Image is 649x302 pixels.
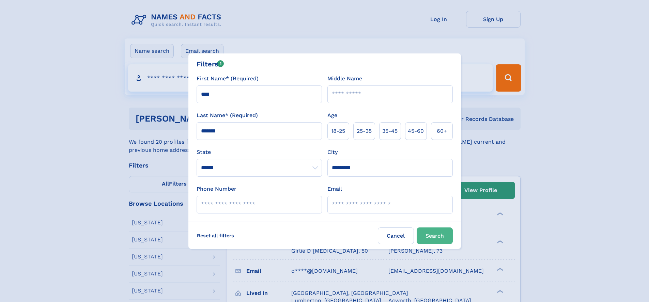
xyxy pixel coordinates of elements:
[197,185,236,193] label: Phone Number
[417,227,453,244] button: Search
[327,148,338,156] label: City
[378,227,414,244] label: Cancel
[327,111,337,120] label: Age
[197,148,322,156] label: State
[327,75,362,83] label: Middle Name
[197,59,224,69] div: Filters
[357,127,372,135] span: 25‑35
[192,227,238,244] label: Reset all filters
[382,127,398,135] span: 35‑45
[331,127,345,135] span: 18‑25
[197,111,258,120] label: Last Name* (Required)
[197,75,259,83] label: First Name* (Required)
[408,127,424,135] span: 45‑60
[327,185,342,193] label: Email
[437,127,447,135] span: 60+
